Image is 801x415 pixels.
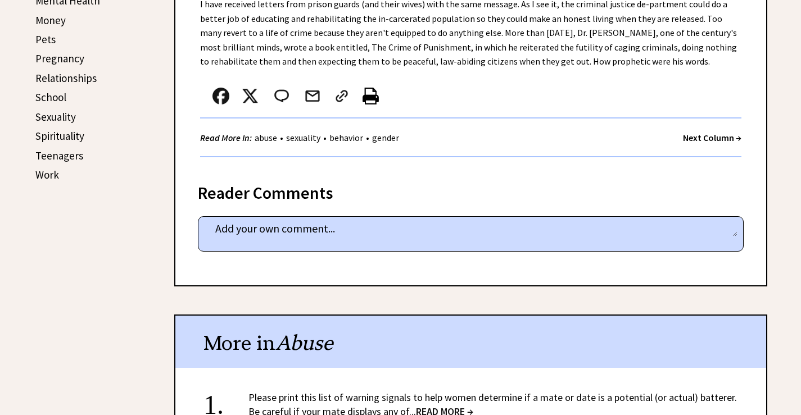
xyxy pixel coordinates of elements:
[35,90,66,104] a: School
[35,110,76,124] a: Sexuality
[200,131,402,145] div: • • •
[252,132,280,143] a: abuse
[327,132,366,143] a: behavior
[35,129,84,143] a: Spirituality
[35,52,84,65] a: Pregnancy
[369,132,402,143] a: gender
[275,330,333,355] span: Abuse
[304,88,321,104] img: mail.png
[35,33,56,46] a: Pets
[203,390,248,411] div: 1.
[35,13,66,27] a: Money
[35,149,83,162] a: Teenagers
[35,168,59,181] a: Work
[175,316,766,368] div: More in
[333,88,350,104] img: link_02.png
[683,132,741,143] a: Next Column →
[283,132,323,143] a: sexuality
[272,88,291,104] img: message_round%202.png
[212,88,229,104] img: facebook.png
[200,132,252,143] strong: Read More In:
[35,71,97,85] a: Relationships
[198,181,744,199] div: Reader Comments
[363,88,379,104] img: printer%20icon.png
[242,88,259,104] img: x_small.png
